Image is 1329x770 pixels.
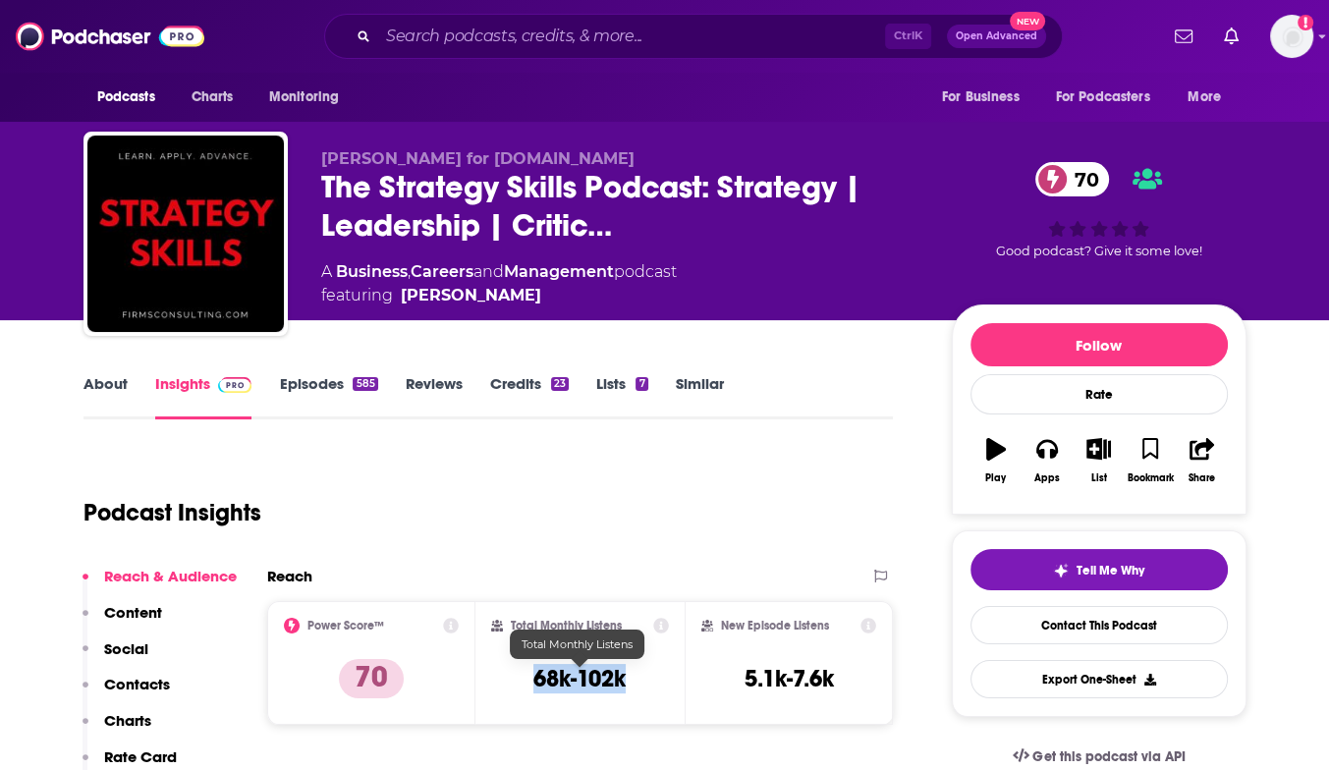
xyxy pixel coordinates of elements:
span: featuring [321,284,677,307]
div: A podcast [321,260,677,307]
button: open menu [928,79,1044,116]
button: Charts [83,711,151,747]
a: Reviews [406,374,463,419]
img: The Strategy Skills Podcast: Strategy | Leadership | Critical Thinking | Problem-Solving [87,136,284,332]
button: Apps [1022,425,1073,496]
p: Social [104,639,148,658]
button: open menu [83,79,181,116]
a: About [83,374,128,419]
button: Content [83,603,162,639]
a: Contact This Podcast [970,606,1228,644]
span: For Podcasters [1056,83,1150,111]
h1: Podcast Insights [83,498,261,527]
span: Monitoring [269,83,339,111]
a: 70 [1035,162,1109,196]
svg: Add a profile image [1298,15,1313,30]
div: 23 [551,377,569,391]
button: open menu [1043,79,1179,116]
div: 585 [353,377,377,391]
h2: Total Monthly Listens [511,619,622,632]
a: InsightsPodchaser Pro [155,374,252,419]
div: Bookmark [1127,472,1173,484]
button: Open AdvancedNew [947,25,1046,48]
span: Open Advanced [956,31,1037,41]
button: open menu [1174,79,1246,116]
a: Show notifications dropdown [1167,20,1200,53]
img: tell me why sparkle [1053,563,1069,578]
img: Podchaser Pro [218,377,252,393]
a: Careers [411,262,473,281]
a: Business [336,262,408,281]
h2: Power Score™ [307,619,384,632]
button: tell me why sparkleTell Me Why [970,549,1228,590]
h2: New Episode Listens [721,619,829,632]
p: Contacts [104,675,170,693]
span: More [1188,83,1221,111]
p: Rate Card [104,747,177,766]
button: Reach & Audience [83,567,237,603]
button: Bookmark [1125,425,1176,496]
span: [PERSON_NAME] for [DOMAIN_NAME] [321,149,635,168]
a: Similar [676,374,724,419]
span: New [1010,12,1045,30]
div: Rate [970,374,1228,414]
button: Share [1176,425,1227,496]
span: Logged in as megcassidy [1270,15,1313,58]
a: Michael Boricki [401,284,541,307]
div: Apps [1034,472,1060,484]
a: Management [504,262,614,281]
div: Search podcasts, credits, & more... [324,14,1063,59]
span: Podcasts [97,83,155,111]
p: Content [104,603,162,622]
button: Show profile menu [1270,15,1313,58]
div: Play [985,472,1006,484]
span: 70 [1055,162,1109,196]
p: Charts [104,711,151,730]
span: Charts [192,83,234,111]
span: and [473,262,504,281]
div: 70Good podcast? Give it some love! [952,149,1246,272]
input: Search podcasts, credits, & more... [378,21,885,52]
p: 70 [339,659,404,698]
span: Total Monthly Listens [522,637,633,651]
img: User Profile [1270,15,1313,58]
a: Charts [179,79,246,116]
h2: Reach [267,567,312,585]
button: Export One-Sheet [970,660,1228,698]
h3: 5.1k-7.6k [745,664,834,693]
span: , [408,262,411,281]
button: Play [970,425,1022,496]
button: Contacts [83,675,170,711]
div: List [1091,472,1107,484]
a: Show notifications dropdown [1216,20,1246,53]
h3: 68k-102k [533,664,626,693]
button: open menu [255,79,364,116]
span: Get this podcast via API [1032,748,1185,765]
button: Follow [970,323,1228,366]
img: Podchaser - Follow, Share and Rate Podcasts [16,18,204,55]
a: Credits23 [490,374,569,419]
span: For Business [942,83,1020,111]
a: Lists7 [596,374,647,419]
button: List [1073,425,1124,496]
div: Share [1189,472,1215,484]
span: Good podcast? Give it some love! [996,244,1202,258]
button: Social [83,639,148,676]
p: Reach & Audience [104,567,237,585]
span: Tell Me Why [1077,563,1144,578]
div: 7 [636,377,647,391]
span: Ctrl K [885,24,931,49]
a: Episodes585 [279,374,377,419]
